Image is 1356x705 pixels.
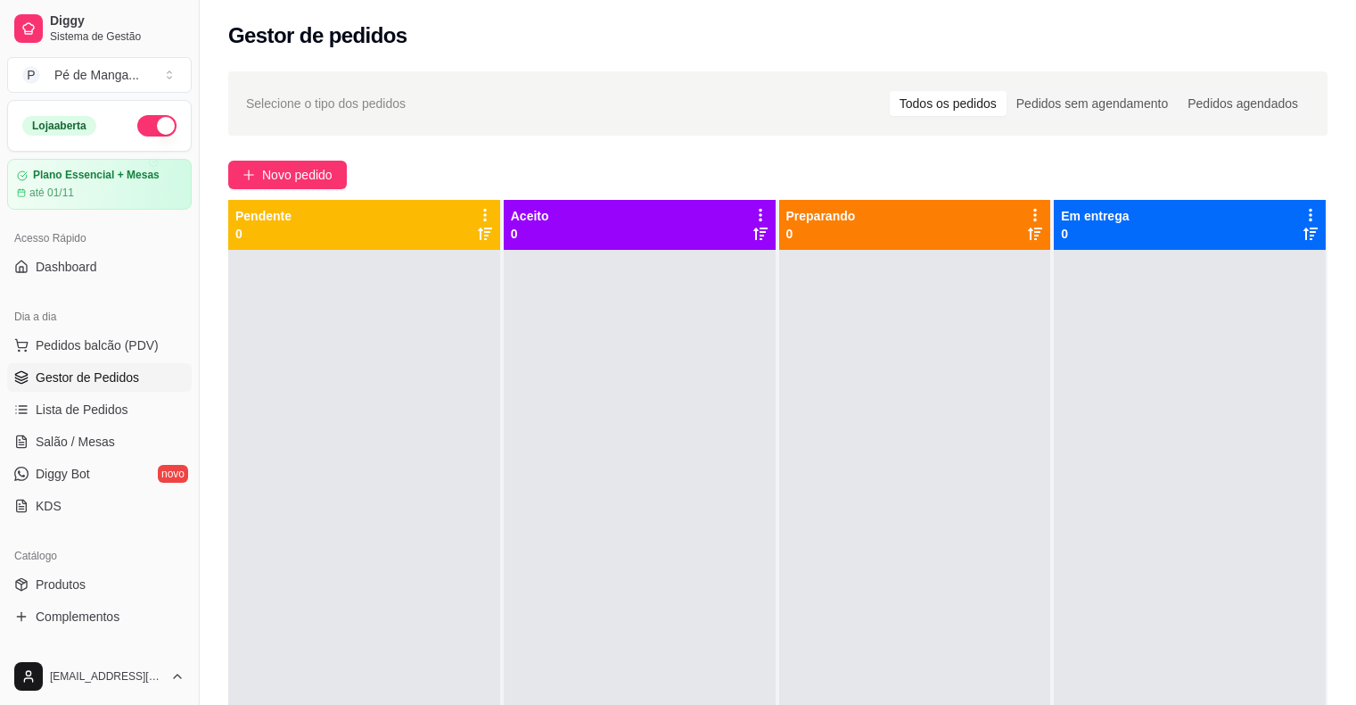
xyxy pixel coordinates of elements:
a: DiggySistema de Gestão [7,7,192,50]
div: Pedidos sem agendamento [1007,91,1178,116]
a: Produtos [7,570,192,599]
span: [EMAIL_ADDRESS][DOMAIN_NAME] [50,669,163,684]
a: KDS [7,492,192,520]
p: 0 [235,225,292,243]
p: 0 [786,225,856,243]
div: Todos os pedidos [890,91,1007,116]
span: Pedidos balcão (PDV) [36,336,159,354]
h2: Gestor de pedidos [228,21,407,50]
a: Complementos [7,602,192,631]
a: Lista de Pedidos [7,395,192,424]
span: Produtos [36,576,86,593]
span: Diggy Bot [36,465,90,483]
span: Novo pedido [262,165,333,185]
span: Gestor de Pedidos [36,369,139,386]
div: Pé de Manga ... [54,66,139,84]
span: KDS [36,497,62,515]
span: Sistema de Gestão [50,29,185,44]
div: Catálogo [7,542,192,570]
span: Lista de Pedidos [36,401,128,419]
span: P [22,66,40,84]
div: Dia a dia [7,303,192,331]
article: até 01/11 [29,186,74,200]
p: Em entrega [1061,207,1129,225]
button: Alterar Status [137,115,177,137]
a: Gestor de Pedidos [7,363,192,392]
article: Plano Essencial + Mesas [33,169,160,182]
span: Complementos [36,608,119,626]
div: Pedidos agendados [1178,91,1308,116]
button: Pedidos balcão (PDV) [7,331,192,360]
button: [EMAIL_ADDRESS][DOMAIN_NAME] [7,655,192,698]
div: Acesso Rápido [7,224,192,253]
p: Pendente [235,207,292,225]
button: Select a team [7,57,192,93]
a: Diggy Botnovo [7,460,192,488]
span: Selecione o tipo dos pedidos [246,94,406,113]
p: 0 [511,225,549,243]
button: Novo pedido [228,161,347,189]
span: Dashboard [36,258,97,276]
a: Dashboard [7,253,192,281]
p: 0 [1061,225,1129,243]
span: Diggy [50,13,185,29]
p: Preparando [786,207,856,225]
a: Plano Essencial + Mesasaté 01/11 [7,159,192,210]
span: plus [242,169,255,181]
span: Salão / Mesas [36,433,115,451]
a: Salão / Mesas [7,427,192,456]
div: Loja aberta [22,116,96,136]
p: Aceito [511,207,549,225]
